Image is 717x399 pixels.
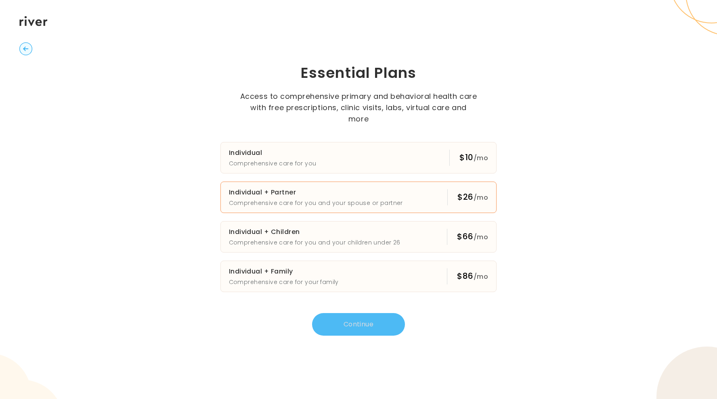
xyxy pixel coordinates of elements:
[457,231,488,243] div: $66
[459,152,488,164] div: $10
[220,221,497,253] button: Individual + ChildrenComprehensive care for you and your children under 26$66/mo
[229,266,339,277] h3: Individual + Family
[229,187,403,198] h3: Individual + Partner
[229,226,400,238] h3: Individual + Children
[229,238,400,247] p: Comprehensive care for you and your children under 26
[229,159,317,168] p: Comprehensive care for you
[229,277,339,287] p: Comprehensive care for your family
[220,142,497,173] button: IndividualComprehensive care for you$10/mo
[474,232,488,242] span: /mo
[457,270,488,282] div: $86
[220,182,497,213] button: Individual + PartnerComprehensive care for you and your spouse or partner$26/mo
[457,191,488,203] div: $26
[474,272,488,281] span: /mo
[312,313,405,336] button: Continue
[229,198,403,208] p: Comprehensive care for you and your spouse or partner
[229,147,317,159] h3: Individual
[186,63,531,83] h1: Essential Plans
[474,193,488,202] span: /mo
[474,153,488,163] span: /mo
[220,261,497,292] button: Individual + FamilyComprehensive care for your family$86/mo
[239,91,478,125] p: Access to comprehensive primary and behavioral health care with free prescriptions, clinic visits...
